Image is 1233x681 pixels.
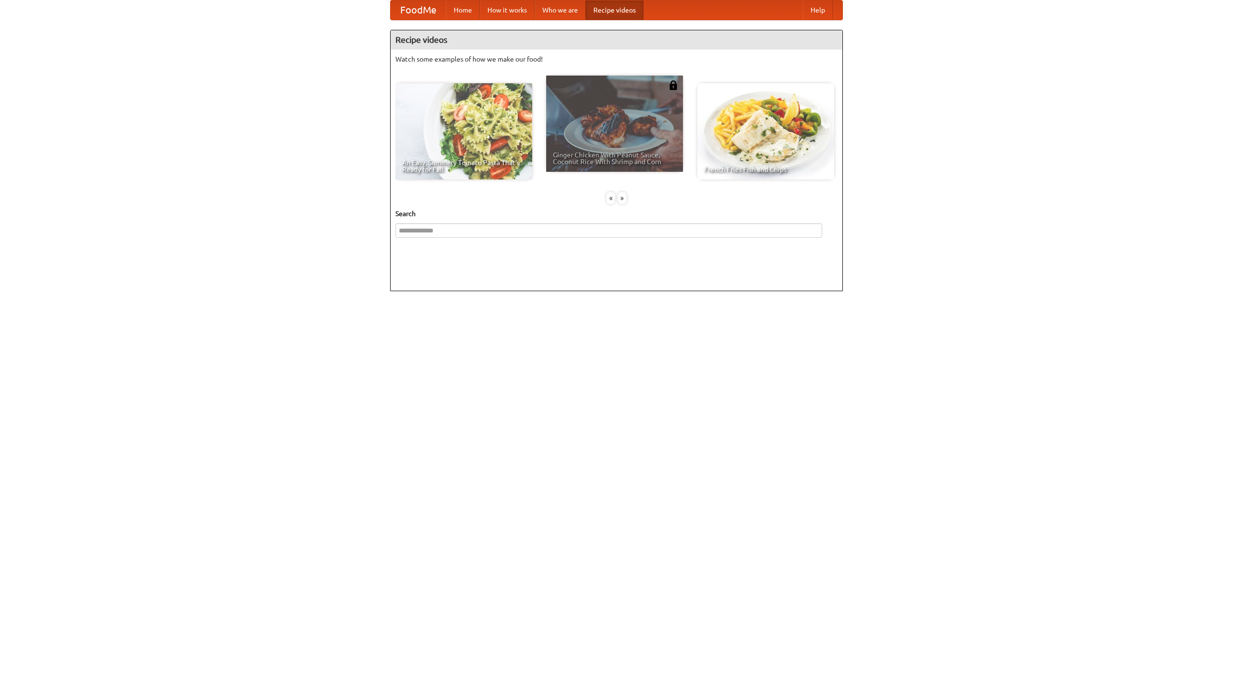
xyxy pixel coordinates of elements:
[803,0,833,20] a: Help
[395,54,838,64] p: Watch some examples of how we make our food!
[395,209,838,218] h5: Search
[535,0,586,20] a: Who we are
[391,30,842,50] h4: Recipe videos
[395,83,532,180] a: An Easy, Summery Tomato Pasta That's Ready for Fall
[669,80,678,90] img: 483408.png
[606,192,615,204] div: «
[697,83,834,180] a: French Fries Fish and Chips
[446,0,480,20] a: Home
[618,192,627,204] div: »
[391,0,446,20] a: FoodMe
[586,0,643,20] a: Recipe videos
[480,0,535,20] a: How it works
[402,159,525,173] span: An Easy, Summery Tomato Pasta That's Ready for Fall
[704,166,827,173] span: French Fries Fish and Chips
